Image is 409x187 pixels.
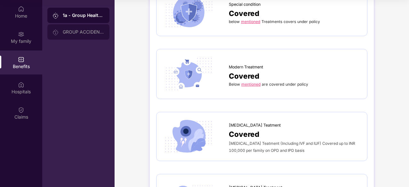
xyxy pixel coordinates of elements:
[52,29,59,35] img: svg+xml;base64,PHN2ZyB3aWR0aD0iMjAiIGhlaWdodD0iMjAiIHZpZXdCb3g9IjAgMCAyMCAyMCIgZmlsbD0ibm9uZSIgeG...
[229,129,259,140] span: Covered
[269,82,284,87] span: covered
[241,82,261,87] a: mentioned
[163,119,215,155] img: icon
[229,64,263,70] span: Modern Treatment
[229,19,240,24] span: below
[229,82,240,87] span: Below
[297,82,308,87] span: policy
[285,82,296,87] span: under
[284,19,296,24] span: covers
[18,31,24,37] img: svg+xml;base64,PHN2ZyB3aWR0aD0iMjAiIGhlaWdodD0iMjAiIHZpZXdCb3g9IjAgMCAyMCAyMCIgZmlsbD0ibm9uZSIgeG...
[63,29,104,35] div: GROUP ACCIDENTAL INSURANCE
[18,56,24,63] img: svg+xml;base64,PHN2ZyBpZD0iQmVuZWZpdHMiIHhtbG5zPSJodHRwOi8vd3d3LnczLm9yZy8yMDAwL3N2ZyIgd2lkdGg9Ij...
[18,6,24,12] img: svg+xml;base64,PHN2ZyBpZD0iSG9tZSIgeG1sbnM9Imh0dHA6Ly93d3cudzMub3JnLzIwMDAvc3ZnIiB3aWR0aD0iMjAiIG...
[262,82,268,87] span: are
[241,19,260,24] a: mentioned
[18,107,24,113] img: svg+xml;base64,PHN2ZyBpZD0iQ2xhaW0iIHhtbG5zPSJodHRwOi8vd3d3LnczLm9yZy8yMDAwL3N2ZyIgd2lkdGg9IjIwIi...
[63,12,104,19] div: 1a - Group Health Insurance
[229,141,355,153] span: [MEDICAL_DATA] Teatment (Including IVF and IUF) Covered up to INR 100,000 per family on OPD and I...
[309,19,320,24] span: policy
[229,122,281,129] span: [MEDICAL_DATA] Teatment
[229,8,259,19] span: Covered
[52,12,59,19] img: svg+xml;base64,PHN2ZyB3aWR0aD0iMjAiIGhlaWdodD0iMjAiIHZpZXdCb3g9IjAgMCAyMCAyMCIgZmlsbD0ibm9uZSIgeG...
[163,56,215,92] img: icon
[229,1,261,8] span: Special condition
[18,82,24,88] img: svg+xml;base64,PHN2ZyBpZD0iSG9zcGl0YWxzIiB4bWxucz0iaHR0cDovL3d3dy53My5vcmcvMjAwMC9zdmciIHdpZHRoPS...
[297,19,308,24] span: under
[229,70,259,82] span: Covered
[261,19,282,24] span: Treatments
